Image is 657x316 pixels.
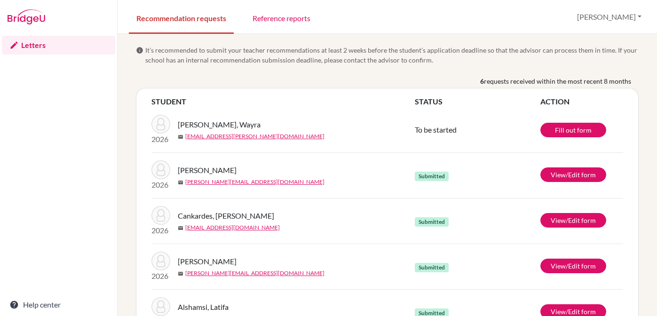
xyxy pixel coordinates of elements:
[2,295,115,314] a: Help center
[151,270,170,282] p: 2026
[178,180,183,185] span: mail
[151,115,170,134] img: Soria Cordova, Wayra
[573,8,646,26] button: [PERSON_NAME]
[136,47,143,54] span: info
[415,217,449,227] span: Submitted
[415,125,457,134] span: To be started
[178,119,261,130] span: [PERSON_NAME], Wayra
[415,263,449,272] span: Submitted
[151,225,170,236] p: 2026
[151,134,170,145] p: 2026
[185,178,325,186] a: [PERSON_NAME][EMAIL_ADDRESS][DOMAIN_NAME]
[2,36,115,55] a: Letters
[178,301,229,313] span: Alshamsi, Latifa
[178,165,237,176] span: [PERSON_NAME]
[151,96,415,107] th: STUDENT
[484,76,631,86] span: requests received within the most recent 8 months
[178,225,183,231] span: mail
[151,297,170,316] img: Alshamsi, Latifa
[185,269,325,277] a: [PERSON_NAME][EMAIL_ADDRESS][DOMAIN_NAME]
[415,172,449,181] span: Submitted
[8,9,45,24] img: Bridge-U
[151,179,170,190] p: 2026
[245,1,318,34] a: Reference reports
[540,167,606,182] a: View/Edit form
[480,76,484,86] b: 6
[540,259,606,273] a: View/Edit form
[129,1,234,34] a: Recommendation requests
[178,134,183,140] span: mail
[178,271,183,276] span: mail
[151,160,170,179] img: Damianidis, Chloe
[151,252,170,270] img: Riddoch, Anastacia
[145,45,639,65] span: It’s recommended to submit your teacher recommendations at least 2 weeks before the student’s app...
[185,223,280,232] a: [EMAIL_ADDRESS][DOMAIN_NAME]
[178,210,274,221] span: Cankardes, [PERSON_NAME]
[415,96,540,107] th: STATUS
[178,256,237,267] span: [PERSON_NAME]
[540,213,606,228] a: View/Edit form
[185,132,325,141] a: [EMAIL_ADDRESS][PERSON_NAME][DOMAIN_NAME]
[540,123,606,137] a: Fill out form
[151,206,170,225] img: Cankardes, Kaya
[540,96,623,107] th: ACTION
